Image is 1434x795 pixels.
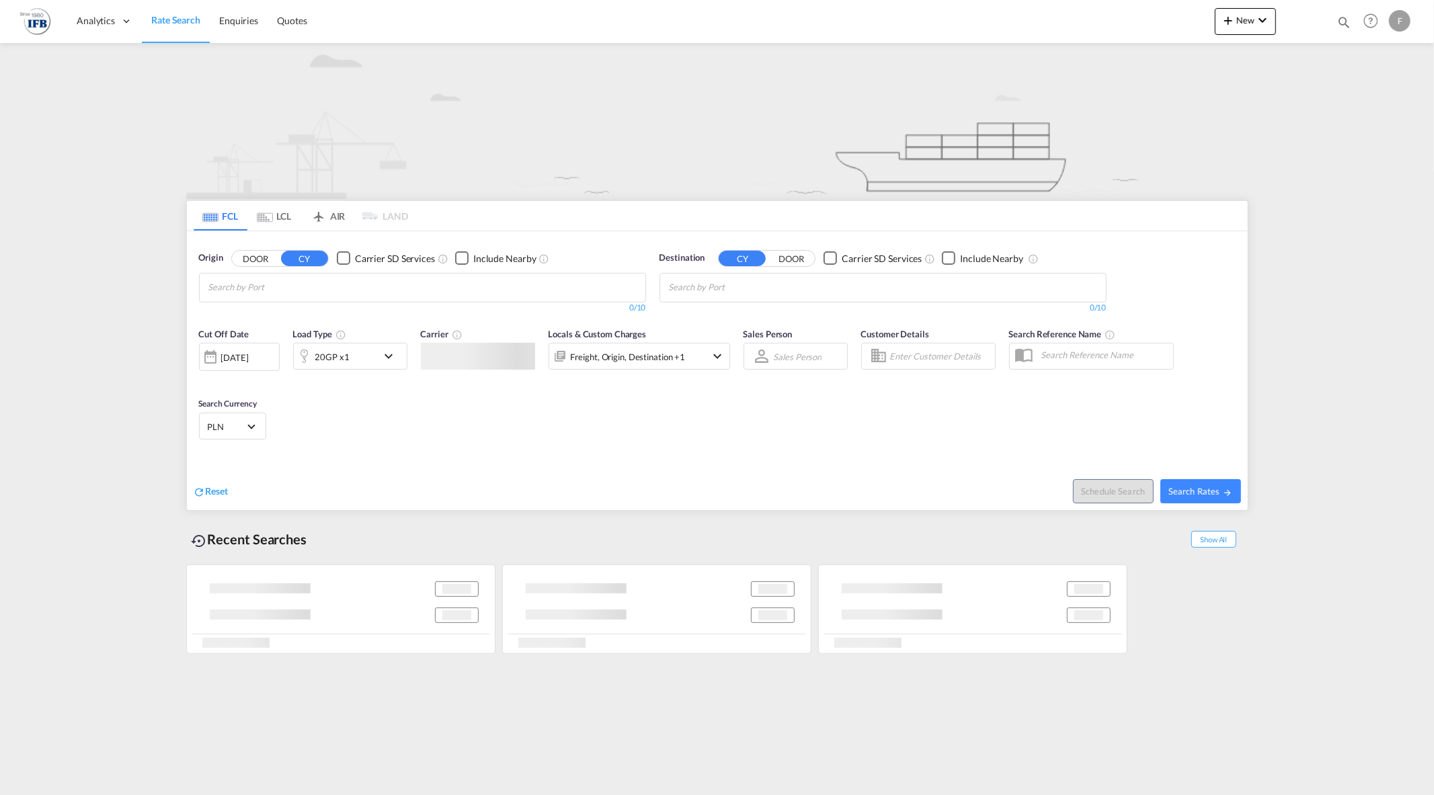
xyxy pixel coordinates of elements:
[710,348,726,364] md-icon: icon-chevron-down
[1337,15,1351,35] div: icon-magnify
[293,343,407,370] div: 20GP x1icon-chevron-down
[667,274,802,298] md-chips-wrap: Chips container with autocompletion. Enter the text area, type text to search, and then use the u...
[842,252,922,265] div: Carrier SD Services
[861,329,929,339] span: Customer Details
[571,347,686,366] div: Freight Origin Destination Factory Stuffing
[455,251,536,265] md-checkbox: Checkbox No Ink
[1359,9,1382,32] span: Help
[1168,486,1233,497] span: Search Rates
[1223,488,1232,497] md-icon: icon-arrow-right
[194,486,206,498] md-icon: icon-refresh
[194,201,247,231] md-tab-item: FCL
[1191,531,1236,548] span: Show All
[824,251,922,265] md-checkbox: Checkbox No Ink
[199,399,257,409] span: Search Currency
[208,421,245,433] span: PLN
[20,6,50,36] img: 2b726980256c11eeaa87296e05903fd5.png
[1215,8,1276,35] button: icon-plus 400-fgNewicon-chevron-down
[199,370,209,388] md-datepicker: Select
[192,533,208,549] md-icon: icon-backup-restore
[206,417,259,436] md-select: Select Currency: zł PLNPoland Zloty
[549,329,647,339] span: Locals & Custom Charges
[337,251,435,265] md-checkbox: Checkbox No Ink
[473,252,536,265] div: Include Nearby
[960,252,1023,265] div: Include Nearby
[452,329,463,340] md-icon: The selected Trucker/Carrierwill be displayed in the rate results If the rates are from another f...
[1073,479,1154,503] button: Note: By default Schedule search will only considerorigin ports, destination ports and cut off da...
[1028,253,1039,264] md-icon: Unchecked: Ignores neighbouring ports when fetching rates.Checked : Includes neighbouring ports w...
[1359,9,1389,34] div: Help
[186,524,313,554] div: Recent Searches
[199,329,249,339] span: Cut Off Date
[232,251,279,266] button: DOOR
[924,253,935,264] md-icon: Unchecked: Search for CY (Container Yard) services for all selected carriers.Checked : Search for...
[768,251,815,266] button: DOOR
[1009,329,1116,339] span: Search Reference Name
[438,253,448,264] md-icon: Unchecked: Search for CY (Container Yard) services for all selected carriers.Checked : Search for...
[355,252,435,265] div: Carrier SD Services
[293,329,346,339] span: Load Type
[1035,345,1173,365] input: Search Reference Name
[1337,15,1351,30] md-icon: icon-magnify
[421,329,463,339] span: Carrier
[301,201,355,231] md-tab-item: AIR
[381,348,403,364] md-icon: icon-chevron-down
[335,329,346,340] md-icon: icon-information-outline
[194,201,409,231] md-pagination-wrapper: Use the left and right arrow keys to navigate between tabs
[277,15,307,26] span: Quotes
[187,231,1248,510] div: OriginDOOR CY Checkbox No InkUnchecked: Search for CY (Container Yard) services for all selected ...
[247,201,301,231] md-tab-item: LCL
[660,251,705,265] span: Destination
[206,485,229,497] span: Reset
[1105,329,1115,340] md-icon: Your search will be saved by the below given name
[1254,12,1271,28] md-icon: icon-chevron-down
[315,347,350,366] div: 20GP x1
[311,208,327,218] md-icon: icon-airplane
[660,302,1107,314] div: 0/10
[186,43,1248,199] img: new-FCL.png
[890,346,991,366] input: Enter Customer Details
[199,251,223,265] span: Origin
[1389,10,1410,32] div: F
[942,251,1023,265] md-checkbox: Checkbox No Ink
[151,14,200,26] span: Rate Search
[1160,479,1241,503] button: Search Ratesicon-arrow-right
[194,485,229,499] div: icon-refreshReset
[1220,15,1271,26] span: New
[549,343,730,370] div: Freight Origin Destination Factory Stuffingicon-chevron-down
[221,351,249,364] div: [DATE]
[206,274,342,298] md-chips-wrap: Chips container with autocompletion. Enter the text area, type text to search, and then use the u...
[219,15,258,26] span: Enquiries
[744,329,793,339] span: Sales Person
[669,277,797,298] input: Chips input.
[199,343,280,371] div: [DATE]
[772,347,824,366] md-select: Sales Person
[77,14,115,28] span: Analytics
[199,302,646,314] div: 0/10
[539,253,550,264] md-icon: Unchecked: Ignores neighbouring ports when fetching rates.Checked : Includes neighbouring ports w...
[1220,12,1236,28] md-icon: icon-plus 400-fg
[281,251,328,266] button: CY
[208,277,336,298] input: Chips input.
[719,251,766,266] button: CY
